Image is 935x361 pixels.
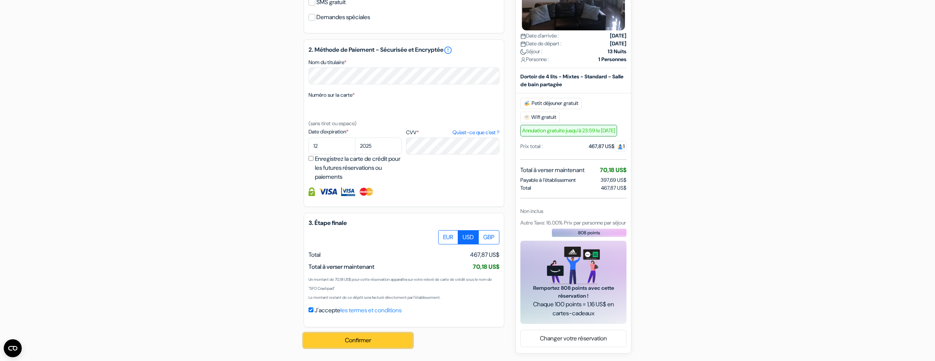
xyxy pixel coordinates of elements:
[578,229,600,236] span: 808 points
[315,154,404,181] label: Enregistrez la carte de crédit pour les futures réservations ou paiements
[453,129,499,136] a: Qu'est-ce que c'est ?
[520,111,560,123] span: Wifi gratuit
[520,39,562,47] span: Date de départ :
[520,165,584,174] span: Total à verser maintenant
[617,144,623,149] img: guest.svg
[309,128,402,136] label: Date d'expiration
[319,187,337,196] img: Visa
[520,73,623,87] b: Dortoir de 4 lits - Mixtes - Standard - Salle de bain partagée
[600,166,626,174] span: 70,18 US$
[473,263,499,271] span: 70,18 US$
[520,31,559,39] span: Date d'arrivée :
[520,142,543,150] div: Prix total :
[309,251,321,259] span: Total
[521,331,626,346] a: Changer votre réservation
[520,41,526,46] img: calendar.svg
[309,295,441,300] small: Le montant restant de ce dépôt sera facturé directement par l'établissement.
[520,219,626,226] span: Autre Taxe: 16.00% Prix par personne par séjour
[614,141,626,151] span: 1
[520,176,576,184] span: Payable à l’établissement
[520,97,582,109] span: Petit déjeuner gratuit
[309,263,375,271] span: Total à verser maintenant
[520,124,617,136] span: Annulation gratuite jusqu’à 23:59 le [DATE]
[520,207,626,215] div: Non inclus
[309,219,499,226] h5: 3. Étape finale
[610,31,626,39] strong: [DATE]
[610,39,626,47] strong: [DATE]
[524,114,530,120] img: free_wifi.svg
[4,339,22,357] button: Open CMP widget
[309,58,346,66] label: Nom du titulaire
[316,12,370,22] label: Demandes spéciales
[439,230,499,244] div: Basic radio toggle button group
[458,230,479,244] label: USD
[601,184,626,192] span: 467,87 US$
[598,55,626,63] strong: 1 Personnes
[478,230,499,244] label: GBP
[520,33,526,39] img: calendar.svg
[309,91,355,99] label: Numéro sur la carte
[529,300,617,318] span: Chaque 100 points = 1,16 US$ en cartes-cadeaux
[309,277,492,291] small: Un montant de 70,18 US$ pour cette réservation apparaîtra sur votre relevé de carte de crédit sou...
[340,306,402,314] a: les termes et conditions
[309,120,357,127] small: (sans tiret ou espace)
[309,187,315,196] img: Information de carte de crédit entièrement encryptée et sécurisée
[547,246,600,284] img: gift_card_hero_new.png
[315,306,402,315] label: J'accepte
[520,184,531,192] span: Total
[524,100,530,106] img: free_breakfast.svg
[341,187,355,196] img: Visa Electron
[520,57,526,62] img: user_icon.svg
[520,49,526,54] img: moon.svg
[589,142,626,150] div: 467,87 US$
[309,46,499,55] h5: 2. Méthode de Paiement - Sécurisée et Encryptée
[601,176,626,183] span: 397,69 US$
[406,129,499,136] label: CVV
[444,46,453,55] a: error_outline
[520,47,542,55] span: Séjour :
[470,250,499,259] span: 467,87 US$
[520,55,549,63] span: Personne :
[438,230,458,244] label: EUR
[359,187,374,196] img: Master Card
[304,333,412,348] button: Confirmer
[529,284,617,300] span: Remportez 808 points avec cette réservation !
[608,47,626,55] strong: 13 Nuits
